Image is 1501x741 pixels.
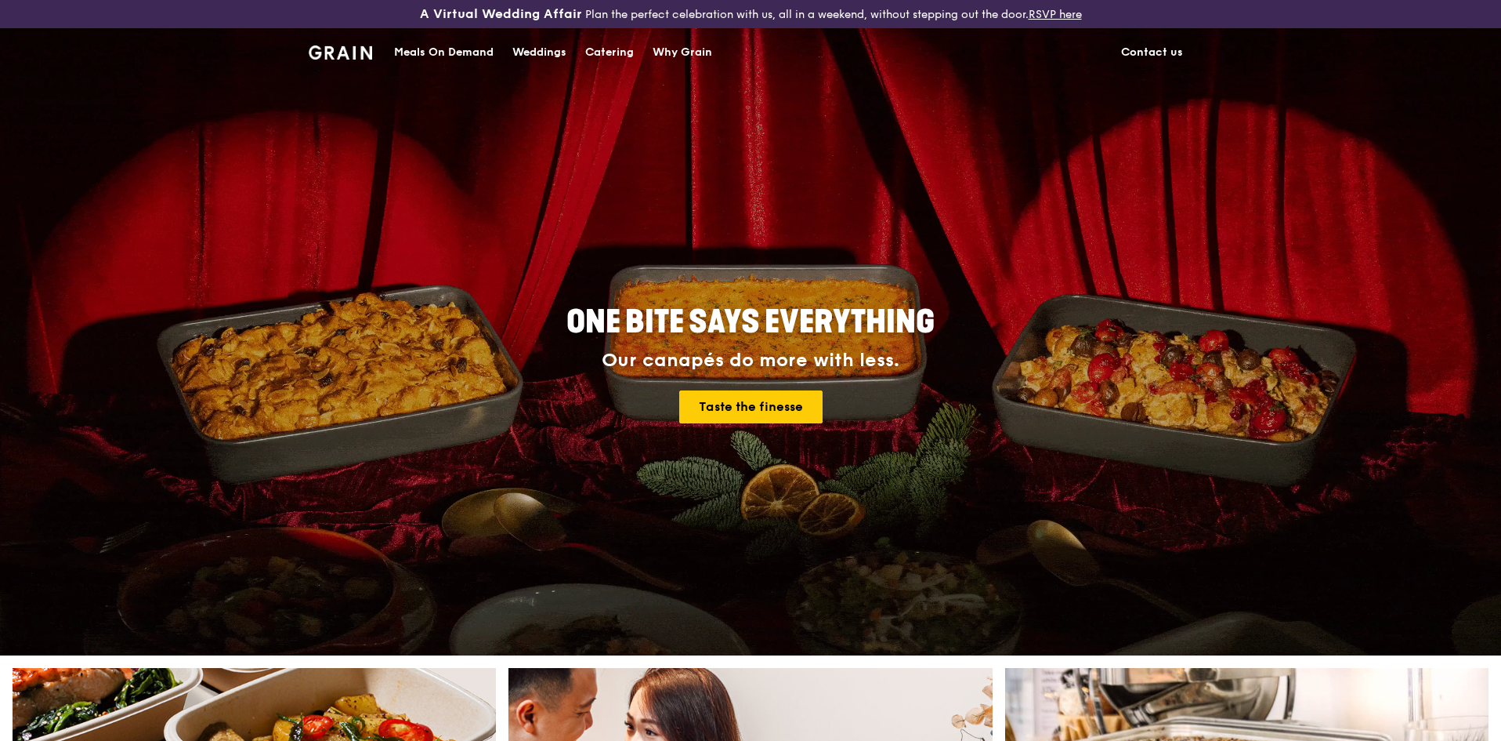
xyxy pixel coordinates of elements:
[1112,29,1192,76] a: Contact us
[309,45,372,60] img: Grain
[643,29,722,76] a: Why Grain
[566,303,935,341] span: ONE BITE SAYS EVERYTHING
[512,29,566,76] div: Weddings
[585,29,634,76] div: Catering
[576,29,643,76] a: Catering
[503,29,576,76] a: Weddings
[309,27,372,74] a: GrainGrain
[679,390,823,423] a: Taste the finesse
[653,29,712,76] div: Why Grain
[1029,8,1082,21] a: RSVP here
[299,6,1202,22] div: Plan the perfect celebration with us, all in a weekend, without stepping out the door.
[468,350,1033,372] div: Our canapés do more with less.
[420,6,582,22] h3: A Virtual Wedding Affair
[394,29,494,76] div: Meals On Demand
